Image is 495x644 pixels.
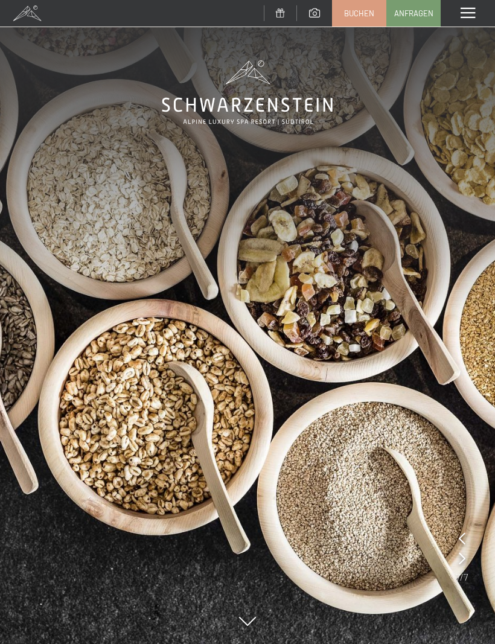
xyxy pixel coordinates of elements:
[456,570,460,584] span: 7
[464,570,468,584] span: 7
[460,570,464,584] span: /
[387,1,440,26] a: Anfragen
[344,8,374,19] span: Buchen
[333,1,386,26] a: Buchen
[394,8,433,19] span: Anfragen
